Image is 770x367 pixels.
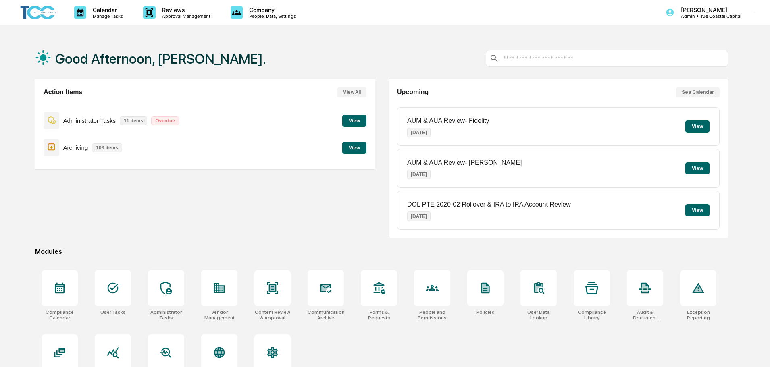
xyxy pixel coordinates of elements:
p: DOL PTE 2020-02 Rollover & IRA to IRA Account Review [407,201,571,208]
div: Compliance Calendar [42,309,78,321]
p: AUM & AUA Review- Fidelity [407,117,489,124]
div: Administrator Tasks [148,309,184,321]
a: View [342,143,366,151]
div: Communications Archive [308,309,344,321]
div: Content Review & Approval [254,309,291,321]
h2: Upcoming [397,89,429,96]
p: [DATE] [407,128,431,137]
button: View [342,142,366,154]
div: User Data Lookup [520,309,557,321]
p: 11 items [120,116,147,125]
p: Admin • True Coastal Capital [674,13,741,19]
p: Archiving [63,144,88,151]
button: See Calendar [676,87,720,97]
p: Manage Tasks [86,13,127,19]
div: Policies [476,309,495,315]
div: Audit & Document Logs [627,309,663,321]
div: People and Permissions [414,309,450,321]
p: AUM & AUA Review- [PERSON_NAME] [407,159,522,166]
h1: Good Afternoon, [PERSON_NAME]. [55,51,266,67]
p: Calendar [86,6,127,13]
div: User Tasks [100,309,126,315]
button: View [685,120,710,133]
a: View [342,116,366,124]
div: Vendor Management [201,309,237,321]
p: Company [243,6,300,13]
p: Reviews [156,6,214,13]
p: People, Data, Settings [243,13,300,19]
p: [DATE] [407,211,431,221]
button: View [685,162,710,174]
img: logo [19,4,58,21]
h2: Action Items [44,89,82,96]
p: 103 items [92,143,122,152]
p: Administrator Tasks [63,117,116,124]
p: [PERSON_NAME] [674,6,741,13]
button: View [685,204,710,216]
div: Forms & Requests [361,309,397,321]
div: Modules [35,248,728,255]
p: Approval Management [156,13,214,19]
button: View [342,115,366,127]
div: Exception Reporting [680,309,716,321]
div: Compliance Library [574,309,610,321]
p: Overdue [151,116,179,125]
button: View All [337,87,366,97]
p: [DATE] [407,170,431,179]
